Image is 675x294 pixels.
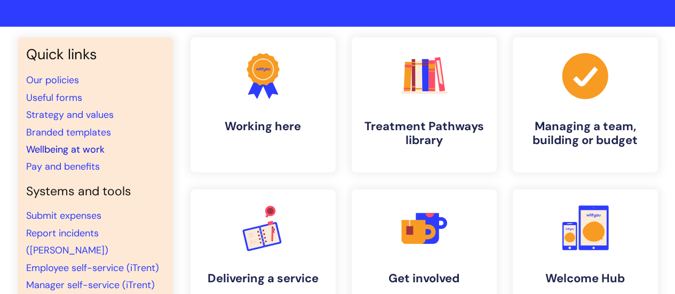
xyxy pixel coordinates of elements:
[26,279,155,291] a: Manager self-service (iTrent)
[26,160,100,173] a: Pay and benefits
[26,126,111,139] a: Branded templates
[352,37,497,172] a: Treatment Pathways library
[513,37,658,172] a: Managing a team, building or budget
[26,209,101,222] a: Submit expenses
[521,120,649,148] h4: Managing a team, building or budget
[26,108,114,121] a: Strategy and values
[26,91,82,104] a: Useful forms
[26,143,105,156] a: Wellbeing at work
[360,120,488,148] h4: Treatment Pathways library
[190,37,336,172] a: Working here
[26,261,159,274] a: Employee self-service (iTrent)
[26,184,165,199] h4: Systems and tools
[360,272,488,285] h4: Get involved
[26,227,108,257] a: Report incidents ([PERSON_NAME])
[199,120,327,133] h4: Working here
[26,74,79,86] a: Our policies
[521,272,649,285] h4: Welcome Hub
[199,272,327,285] h4: Delivering a service
[26,46,165,63] h3: Quick links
